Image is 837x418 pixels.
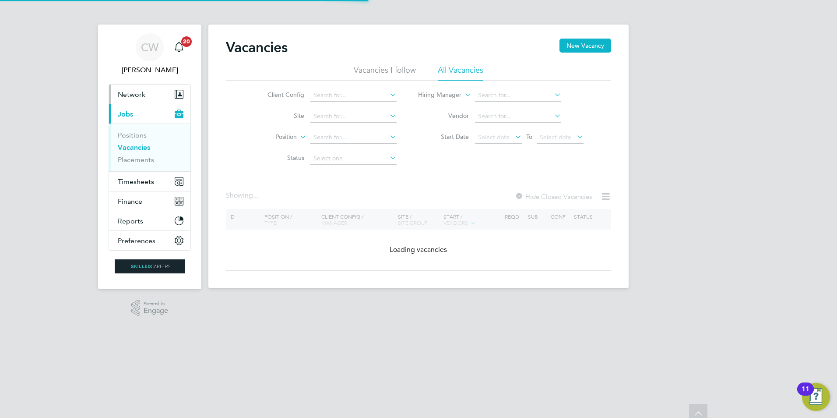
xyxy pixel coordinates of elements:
[109,104,190,124] button: Jobs
[254,112,304,120] label: Site
[802,389,809,400] div: 11
[109,65,191,75] span: Chloe Williams
[118,90,145,99] span: Network
[411,91,461,99] label: Hiring Manager
[118,143,150,152] a: Vacancies
[118,131,147,139] a: Positions
[246,133,297,142] label: Position
[418,112,469,120] label: Vendor
[310,152,397,165] input: Select one
[109,172,190,191] button: Timesheets
[559,39,611,53] button: New Vacancy
[109,124,190,171] div: Jobs
[226,39,288,56] h2: Vacancies
[109,191,190,211] button: Finance
[109,211,190,230] button: Reports
[438,65,483,81] li: All Vacancies
[144,300,168,307] span: Powered by
[515,192,592,201] label: Hide Closed Vacancies
[418,133,469,141] label: Start Date
[109,231,190,250] button: Preferences
[310,89,397,102] input: Search for...
[524,131,535,142] span: To
[115,259,185,273] img: skilledcareers-logo-retina.png
[226,191,260,200] div: Showing
[118,156,154,164] a: Placements
[310,131,397,144] input: Search for...
[98,25,201,289] nav: Main navigation
[354,65,416,81] li: Vacancies I follow
[118,217,143,225] span: Reports
[131,300,169,316] a: Powered byEngage
[118,237,155,245] span: Preferences
[144,307,168,315] span: Engage
[141,42,158,53] span: CW
[181,36,192,47] span: 20
[253,191,258,200] span: ...
[310,110,397,123] input: Search for...
[118,177,154,186] span: Timesheets
[802,383,830,411] button: Open Resource Center, 11 new notifications
[109,259,191,273] a: Go to home page
[540,133,571,141] span: Select date
[254,91,304,99] label: Client Config
[118,197,142,205] span: Finance
[118,110,133,118] span: Jobs
[475,89,561,102] input: Search for...
[109,85,190,104] button: Network
[170,33,188,61] a: 20
[475,110,561,123] input: Search for...
[254,154,304,162] label: Status
[478,133,510,141] span: Select date
[109,33,191,75] a: CW[PERSON_NAME]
